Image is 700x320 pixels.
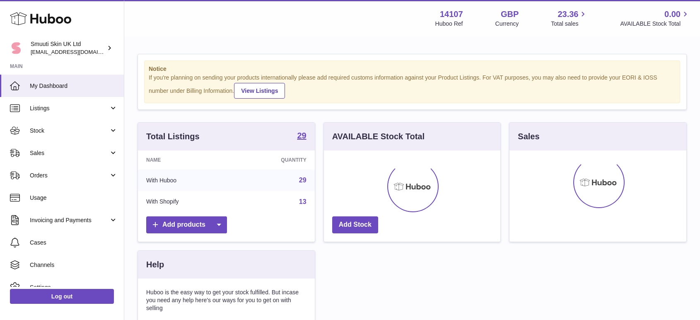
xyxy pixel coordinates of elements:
span: 23.36 [558,9,578,20]
a: Add products [146,216,227,233]
a: 29 [297,131,306,141]
th: Quantity [233,150,315,170]
span: 0.00 [664,9,681,20]
a: 0.00 AVAILABLE Stock Total [620,9,690,28]
span: AVAILABLE Stock Total [620,20,690,28]
img: internalAdmin-14107@internal.huboo.com [10,42,22,54]
strong: 29 [297,131,306,140]
a: Log out [10,289,114,304]
strong: 14107 [440,9,463,20]
span: Invoicing and Payments [30,216,109,224]
div: Huboo Ref [435,20,463,28]
span: Cases [30,239,118,247]
span: Total sales [551,20,588,28]
strong: GBP [501,9,519,20]
span: Listings [30,104,109,112]
span: Channels [30,261,118,269]
h3: Total Listings [146,131,200,142]
span: Orders [30,172,109,179]
a: 29 [299,177,307,184]
a: 13 [299,198,307,205]
p: Huboo is the easy way to get your stock fulfilled. But incase you need any help here's our ways f... [146,288,307,312]
h3: Sales [518,131,539,142]
strong: Notice [149,65,676,73]
td: With Shopify [138,191,233,213]
span: Sales [30,149,109,157]
span: Settings [30,284,118,291]
h3: Help [146,259,164,270]
span: My Dashboard [30,82,118,90]
td: With Huboo [138,170,233,191]
div: Currency [495,20,519,28]
span: Stock [30,127,109,135]
span: Usage [30,194,118,202]
th: Name [138,150,233,170]
h3: AVAILABLE Stock Total [332,131,425,142]
div: If you're planning on sending your products internationally please add required customs informati... [149,74,676,99]
div: Smuuti Skin UK Ltd [31,40,105,56]
a: 23.36 Total sales [551,9,588,28]
a: View Listings [234,83,285,99]
a: Add Stock [332,216,378,233]
span: [EMAIL_ADDRESS][DOMAIN_NAME] [31,48,122,55]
